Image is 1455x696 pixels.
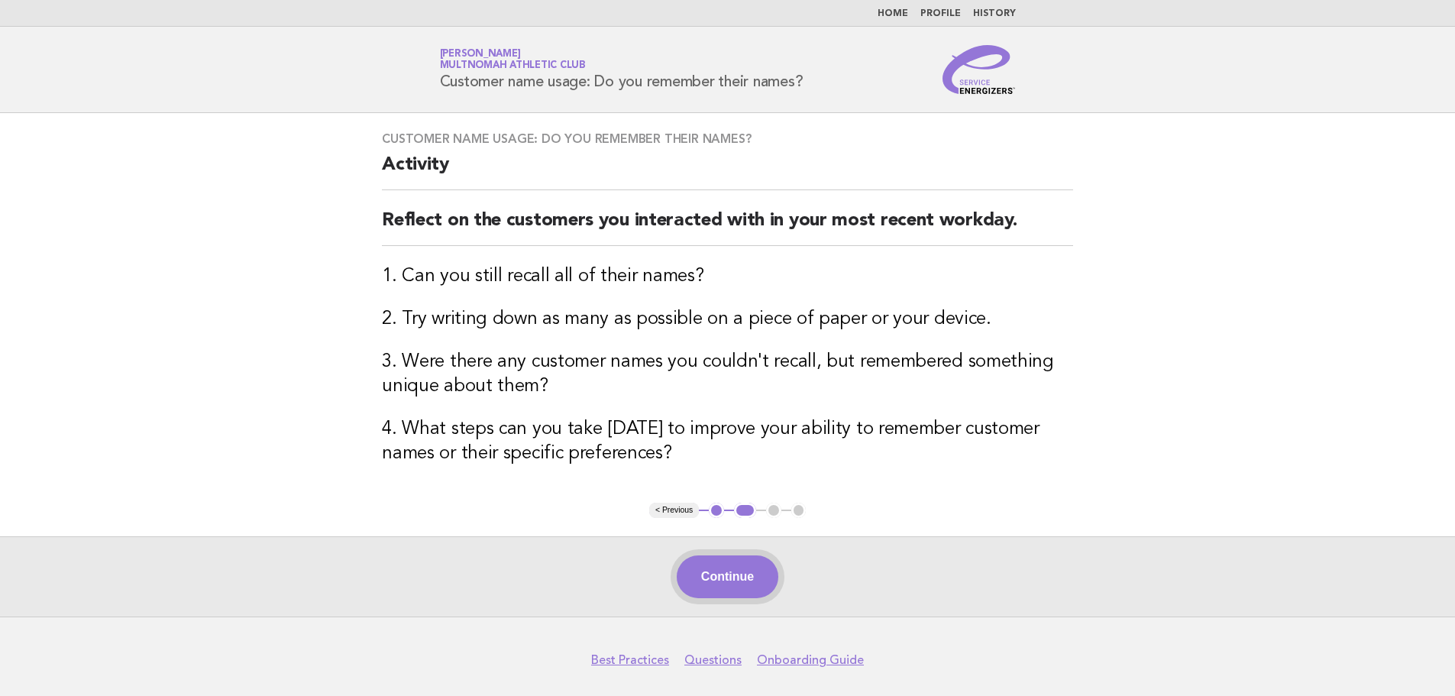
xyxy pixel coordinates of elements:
span: Multnomah Athletic Club [440,61,586,71]
a: [PERSON_NAME]Multnomah Athletic Club [440,49,586,70]
a: Home [878,9,908,18]
a: Questions [684,652,742,668]
h3: 4. What steps can you take [DATE] to improve your ability to remember customer names or their spe... [382,417,1073,466]
h2: Activity [382,153,1073,190]
h3: 3. Were there any customer names you couldn't recall, but remembered something unique about them? [382,350,1073,399]
button: 1 [709,503,724,518]
h3: 2. Try writing down as many as possible on a piece of paper or your device. [382,307,1073,332]
button: < Previous [649,503,699,518]
a: Best Practices [591,652,669,668]
h3: Customer name usage: Do you remember their names? [382,131,1073,147]
a: Profile [920,9,961,18]
button: Continue [677,555,778,598]
img: Service Energizers [943,45,1016,94]
a: Onboarding Guide [757,652,864,668]
h2: Reflect on the customers you interacted with in your most recent workday. [382,209,1073,246]
h1: Customer name usage: Do you remember their names? [440,50,803,89]
button: 2 [734,503,756,518]
a: History [973,9,1016,18]
h3: 1. Can you still recall all of their names? [382,264,1073,289]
